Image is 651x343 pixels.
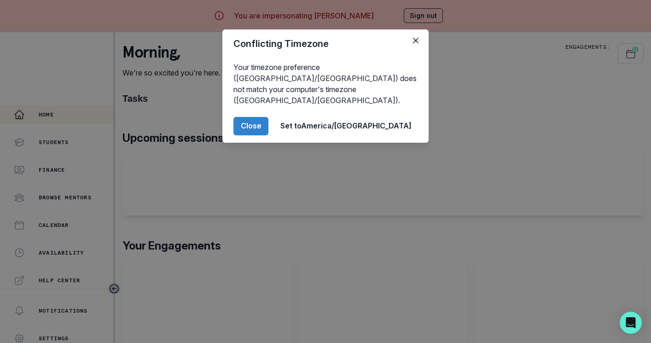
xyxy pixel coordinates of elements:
button: Set toAmerica/[GEOGRAPHIC_DATA] [274,117,418,135]
button: Close [408,33,423,48]
div: Open Intercom Messenger [620,312,642,334]
button: Close [233,117,268,135]
div: Your timezone preference ([GEOGRAPHIC_DATA]/[GEOGRAPHIC_DATA]) does not match your computer's tim... [222,58,429,110]
header: Conflicting Timezone [222,29,429,58]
